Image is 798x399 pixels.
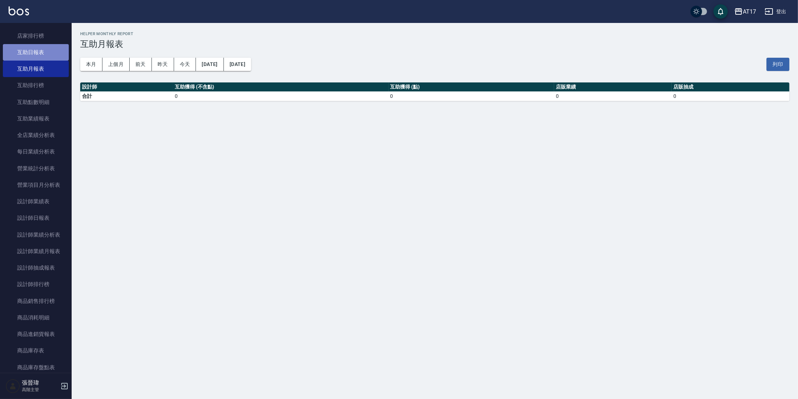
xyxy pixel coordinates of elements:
[389,82,554,92] th: 互助獲得 (點)
[3,160,69,177] a: 營業統計分析表
[80,82,789,101] table: a dense table
[766,58,789,71] button: 列印
[3,77,69,94] a: 互助排行榜
[196,58,223,71] button: [DATE]
[743,7,756,16] div: AT17
[6,379,20,393] img: Person
[3,326,69,342] a: 商品進銷貨報表
[672,91,789,101] td: 0
[3,210,69,226] a: 設計師日報表
[3,293,69,309] a: 商品銷售排行榜
[3,243,69,260] a: 設計師業績月報表
[389,91,554,101] td: 0
[80,32,789,36] h2: Helper Monthly Report
[731,4,759,19] button: AT17
[80,82,173,92] th: 設計師
[22,379,58,386] h5: 張晉瑋
[174,58,196,71] button: 今天
[3,309,69,326] a: 商品消耗明細
[762,5,789,18] button: 登出
[554,82,672,92] th: 店販業績
[80,91,173,101] td: 合計
[3,94,69,110] a: 互助點數明細
[173,82,389,92] th: 互助獲得 (不含點)
[672,82,789,92] th: 店販抽成
[3,227,69,243] a: 設計師業績分析表
[152,58,174,71] button: 昨天
[3,342,69,359] a: 商品庫存表
[80,58,102,71] button: 本月
[3,177,69,193] a: 營業項目月分析表
[3,61,69,77] a: 互助月報表
[80,39,789,49] h3: 互助月報表
[102,58,130,71] button: 上個月
[3,359,69,376] a: 商品庫存盤點表
[3,127,69,143] a: 全店業績分析表
[3,260,69,276] a: 設計師抽成報表
[9,6,29,15] img: Logo
[3,143,69,160] a: 每日業績分析表
[173,91,389,101] td: 0
[3,110,69,127] a: 互助業績報表
[3,28,69,44] a: 店家排行榜
[3,193,69,210] a: 設計師業績表
[713,4,728,19] button: save
[3,276,69,293] a: 設計師排行榜
[224,58,251,71] button: [DATE]
[130,58,152,71] button: 前天
[22,386,58,393] p: 高階主管
[3,44,69,61] a: 互助日報表
[554,91,672,101] td: 0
